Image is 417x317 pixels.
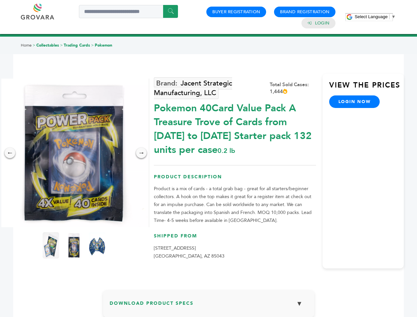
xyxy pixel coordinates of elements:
h3: Product Description [154,174,316,185]
img: Pokemon 40-Card Value Pack – A Treasure Trove of Cards from 1996 to 2024 - Starter pack! 132 unit... [66,232,82,259]
a: Home [21,43,32,48]
span: ​ [389,14,390,19]
button: ▼ [291,297,308,311]
span: > [33,43,35,48]
span: > [91,43,94,48]
img: Pokemon 40-Card Value Pack – A Treasure Trove of Cards from 1996 to 2024 - Starter pack! 132 unit... [43,232,59,259]
a: Select Language​ [355,14,396,19]
div: → [136,148,147,158]
span: > [60,43,63,48]
div: Total Sold Cases: 1,444 [270,81,316,95]
span: 0.2 lb [218,146,235,155]
a: Trading Cards [64,43,90,48]
div: ← [5,148,15,158]
h3: Download Product Specs [110,297,308,316]
p: [STREET_ADDRESS] [GEOGRAPHIC_DATA], AZ 85043 [154,244,316,260]
a: Collectables [36,43,59,48]
a: Buyer Registration [212,9,260,15]
a: Pokemon [95,43,112,48]
img: Pokemon 40-Card Value Pack – A Treasure Trove of Cards from 1996 to 2024 - Starter pack! 132 unit... [89,232,105,259]
a: Login [315,20,330,26]
a: Jacent Strategic Manufacturing, LLC [154,77,232,99]
span: Select Language [355,14,388,19]
input: Search a product or brand... [79,5,178,18]
a: Brand Registration [280,9,330,15]
span: ▼ [391,14,396,19]
h3: View the Prices [329,80,404,95]
h3: Shipped From [154,233,316,244]
a: login now [329,95,380,108]
p: Product is a mix of cards - a total grab bag - great for all starters/beginner collectors. A hook... [154,185,316,225]
div: Pokemon 40Card Value Pack A Treasure Trove of Cards from [DATE] to [DATE] Starter pack 132 units ... [154,98,316,157]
